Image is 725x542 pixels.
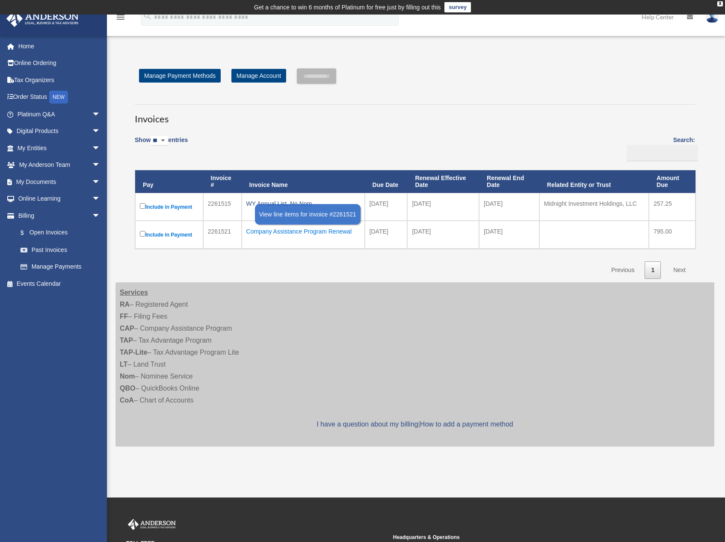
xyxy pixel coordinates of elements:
small: Headquarters & Operations [393,533,654,542]
label: Include in Payment [140,229,198,240]
a: Manage Account [231,69,286,83]
div: WY Annual List, No Nom [246,198,360,210]
a: survey [444,2,471,12]
div: NEW [49,91,68,104]
strong: RA [120,301,130,308]
td: 2261521 [203,221,242,249]
img: Anderson Advisors Platinum Portal [126,519,178,530]
input: Search: [627,145,698,161]
div: – Registered Agent – Filing Fees – Company Assistance Program – Tax Advantage Program – Tax Advan... [115,282,714,447]
td: [DATE] [407,193,479,221]
input: Include in Payment [140,203,145,209]
td: 2261515 [203,193,242,221]
th: Renewal Effective Date: activate to sort column ascending [407,170,479,193]
input: Include in Payment [140,231,145,237]
select: Showentries [151,136,168,146]
td: [DATE] [479,221,539,249]
span: arrow_drop_down [92,190,109,208]
a: Order StatusNEW [6,89,113,106]
div: Company Assistance Program Renewal [246,225,360,237]
td: [DATE] [365,193,408,221]
td: [DATE] [407,221,479,249]
td: [DATE] [479,193,539,221]
span: arrow_drop_down [92,106,109,123]
a: My Entitiesarrow_drop_down [6,139,113,157]
a: Home [6,38,113,55]
label: Show entries [135,135,188,154]
th: Amount Due: activate to sort column ascending [649,170,695,193]
a: Billingarrow_drop_down [6,207,109,224]
th: Invoice #: activate to sort column ascending [203,170,242,193]
span: $ [25,228,30,238]
h3: Invoices [135,104,695,126]
a: menu [115,15,126,22]
i: menu [115,12,126,22]
div: Get a chance to win 6 months of Platinum for free just by filling out this [254,2,441,12]
strong: Services [120,289,148,296]
a: Events Calendar [6,275,113,292]
i: search [143,12,152,21]
span: arrow_drop_down [92,139,109,157]
div: close [717,1,723,6]
a: Online Ordering [6,55,113,72]
strong: TAP-Lite [120,349,148,356]
a: Manage Payments [12,258,109,275]
span: arrow_drop_down [92,207,109,225]
a: Tax Organizers [6,71,113,89]
a: Platinum Q&Aarrow_drop_down [6,106,113,123]
a: My Documentsarrow_drop_down [6,173,113,190]
a: Next [667,261,692,279]
strong: LT [120,361,127,368]
td: 795.00 [649,221,695,249]
span: arrow_drop_down [92,123,109,140]
img: User Pic [706,11,719,23]
a: Manage Payment Methods [139,69,221,83]
img: Anderson Advisors Platinum Portal [4,10,81,27]
label: Include in Payment [140,201,198,212]
span: arrow_drop_down [92,173,109,191]
strong: Nom [120,373,135,380]
th: Due Date: activate to sort column ascending [365,170,408,193]
p: | [120,418,710,430]
th: Related Entity or Trust: activate to sort column ascending [539,170,649,193]
label: Search: [624,135,695,161]
td: Midnight Investment Holdings, LLC [539,193,649,221]
a: $Open Invoices [12,224,105,242]
a: 1 [645,261,661,279]
th: Invoice Name: activate to sort column ascending [242,170,365,193]
a: My Anderson Teamarrow_drop_down [6,157,113,174]
a: Digital Productsarrow_drop_down [6,123,113,140]
th: Pay: activate to sort column descending [135,170,203,193]
a: Past Invoices [12,241,109,258]
th: Renewal End Date: activate to sort column ascending [479,170,539,193]
strong: CoA [120,397,134,404]
a: Online Learningarrow_drop_down [6,190,113,207]
strong: QBO [120,385,135,392]
a: How to add a payment method [420,421,513,428]
strong: FF [120,313,128,320]
a: Previous [605,261,641,279]
a: I have a question about my billing [317,421,418,428]
span: arrow_drop_down [92,157,109,174]
strong: CAP [120,325,134,332]
td: [DATE] [365,221,408,249]
strong: TAP [120,337,133,344]
td: 257.25 [649,193,695,221]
